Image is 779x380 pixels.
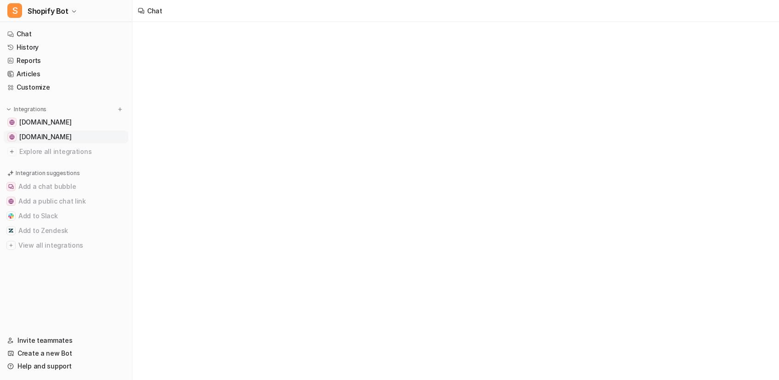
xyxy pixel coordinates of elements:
a: Reports [4,54,128,67]
a: Chat [4,28,128,40]
a: Articles [4,68,128,80]
img: explore all integrations [7,147,17,156]
span: [DOMAIN_NAME] [19,132,71,142]
img: View all integrations [8,243,14,248]
button: Add to ZendeskAdd to Zendesk [4,223,128,238]
span: Shopify Bot [28,5,69,17]
span: S [7,3,22,18]
a: shopify.okta.com[DOMAIN_NAME] [4,130,128,143]
img: Add a chat bubble [8,184,14,189]
img: www.shopify.com [9,119,15,125]
button: Add a chat bubbleAdd a chat bubble [4,179,128,194]
p: Integration suggestions [16,169,80,177]
a: Invite teammates [4,334,128,347]
a: History [4,41,128,54]
a: Customize [4,81,128,94]
a: Explore all integrations [4,145,128,158]
span: Explore all integrations [19,144,125,159]
img: Add to Slack [8,213,14,219]
a: Help and support [4,360,128,373]
span: [DOMAIN_NAME] [19,118,71,127]
img: menu_add.svg [117,106,123,113]
a: Create a new Bot [4,347,128,360]
p: Integrations [14,106,46,113]
button: Add a public chat linkAdd a public chat link [4,194,128,209]
button: Add to SlackAdd to Slack [4,209,128,223]
img: shopify.okta.com [9,134,15,140]
img: expand menu [6,106,12,113]
button: Integrations [4,105,49,114]
img: Add a public chat link [8,199,14,204]
div: Chat [147,6,162,16]
a: www.shopify.com[DOMAIN_NAME] [4,116,128,129]
img: Add to Zendesk [8,228,14,233]
button: View all integrationsView all integrations [4,238,128,253]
